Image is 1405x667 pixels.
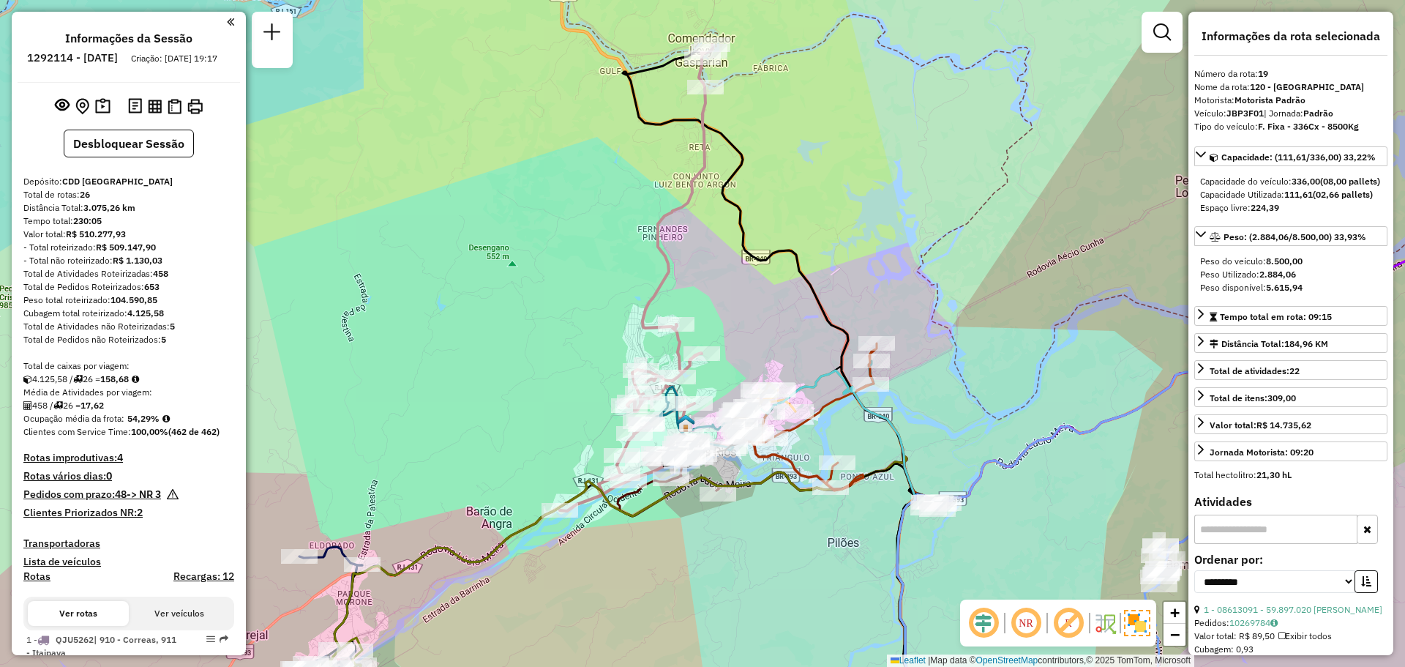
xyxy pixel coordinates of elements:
div: Total de Atividades não Roteirizadas: [23,320,234,333]
div: Total de caixas por viagem: [23,359,234,373]
div: Total hectolitro: [1194,469,1387,482]
a: 1 - 08613091 - 59.897.020 [PERSON_NAME] [1204,604,1382,615]
span: Exibir todos [1278,630,1332,641]
div: Capacidade: (111,61/336,00) 33,22% [1194,169,1387,220]
strong: 336,00 [1292,176,1320,187]
div: Número da rota: [1194,67,1387,81]
h4: Informações da Sessão [65,31,192,45]
div: Total de Atividades Roteirizadas: [23,267,234,280]
strong: R$ 14.735,62 [1256,420,1311,431]
span: − [1170,625,1180,644]
a: Valor total:R$ 14.735,62 [1194,414,1387,434]
div: Veículo: [1194,107,1387,120]
span: Exibir rótulo [1051,605,1086,641]
div: Tempo total: [23,215,234,228]
span: Peso: (2.884,06/8.500,00) 33,93% [1224,231,1366,242]
h4: Rotas [23,570,50,583]
h4: Pedidos com prazo: [23,488,161,501]
strong: 5.615,94 [1266,282,1303,293]
strong: 309,00 [1267,392,1296,403]
strong: 2.884,06 [1259,269,1296,280]
strong: 5 [170,321,175,332]
strong: (08,00 pallets) [1320,176,1380,187]
strong: 104.590,85 [110,294,157,305]
strong: 22 [1289,365,1300,376]
strong: 5 [161,334,166,345]
a: Distância Total:184,96 KM [1194,333,1387,353]
a: Zoom in [1164,602,1185,624]
strong: 0 [106,469,112,482]
div: Espaço livre: [1200,201,1382,215]
strong: 8.500,00 [1266,256,1303,267]
i: Total de Atividades [23,401,32,410]
button: Logs desbloquear sessão [125,95,145,118]
strong: 458 [153,268,168,279]
span: Tempo total em rota: 09:15 [1220,311,1332,322]
strong: 100,00% [131,426,168,437]
h4: Informações da rota selecionada [1194,29,1387,43]
em: Rota exportada [220,635,228,644]
div: Distância Total: [23,201,234,215]
a: Tempo total em rota: 09:15 [1194,306,1387,326]
div: Valor total: [1210,419,1311,432]
span: Cubagem: 0,93 [1194,644,1254,655]
strong: 26 [80,189,90,200]
h4: Rotas improdutivas: [23,452,234,464]
span: Ocultar deslocamento [966,605,1001,641]
em: Média calculada utilizando a maior ocupação (%Peso ou %Cubagem) de cada rota da sessão. Rotas cro... [162,414,170,423]
div: Peso disponível: [1200,281,1382,294]
i: Observações [1270,619,1278,627]
img: Três Rios [676,414,695,433]
a: OpenStreetMap [976,655,1038,666]
strong: 158,68 [100,373,129,384]
button: Exibir sessão original [52,94,72,118]
strong: 21,30 hL [1256,469,1292,480]
strong: 120 - [GEOGRAPHIC_DATA] [1250,81,1364,92]
div: Motorista: [1194,94,1387,107]
h4: Rotas vários dias: [23,470,234,482]
h4: Clientes Priorizados NR: [23,507,234,519]
span: 184,96 KM [1284,338,1328,349]
strong: 4.125,58 [127,308,164,318]
button: Visualizar Romaneio [165,96,184,117]
div: Jornada Motorista: 09:20 [1210,446,1314,459]
img: Fluxo de ruas [1093,611,1117,635]
button: Ver veículos [129,601,230,626]
h4: Lista de veículos [23,556,234,568]
span: | Jornada: [1264,108,1333,119]
div: Capacidade Utilizada: [1200,188,1382,201]
a: Jornada Motorista: 09:20 [1194,441,1387,461]
span: Ocupação média da frota: [23,413,124,424]
h6: 1292114 - [DATE] [27,51,118,64]
button: Desbloquear Sessão [64,130,194,157]
div: Peso total roteirizado: [23,294,234,307]
span: Ocultar NR [1008,605,1044,641]
strong: 19 [1258,68,1268,79]
strong: 224,39 [1251,202,1279,213]
h4: Recargas: 12 [173,570,234,583]
strong: CDD [GEOGRAPHIC_DATA] [62,176,173,187]
div: Tipo do veículo: [1194,120,1387,133]
strong: F. Fixa - 336Cx - 8500Kg [1258,121,1359,132]
strong: 4 [117,451,123,464]
label: Ordenar por: [1194,551,1387,568]
i: Meta Caixas/viagem: 155,90 Diferença: 2,78 [132,375,139,384]
strong: R$ 509.147,90 [96,242,156,253]
strong: R$ 510.277,93 [66,228,126,239]
em: Há pedidos NR próximo a expirar [167,488,179,507]
a: Total de atividades:22 [1194,360,1387,380]
strong: 653 [144,281,160,292]
strong: 17,62 [80,400,104,411]
strong: 111,61 [1284,189,1313,200]
strong: R$ 1.130,03 [113,255,162,266]
div: Pedidos: [1194,616,1387,630]
button: Painel de Sugestão [92,95,113,118]
a: Zoom out [1164,624,1185,646]
div: Média de Atividades por viagem: [23,386,234,399]
div: 458 / 26 = [23,399,234,412]
div: - Total roteirizado: [23,241,234,254]
span: QJU5262 [56,634,94,645]
h4: Atividades [1194,495,1387,509]
strong: 54,29% [127,413,160,424]
a: Nova sessão e pesquisa [258,18,287,51]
